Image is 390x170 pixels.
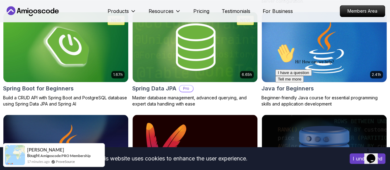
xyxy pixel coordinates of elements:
button: Resources [149,7,181,20]
h2: Java for Beginners [261,84,314,93]
a: ProveSource [56,159,75,164]
p: Master database management, advanced querying, and expert data handling with ease [132,95,258,107]
img: :wave: [2,2,22,22]
img: provesource social proof notification image [5,145,25,165]
div: This website uses cookies to enhance the user experience. [5,152,340,165]
a: Spring Data JPA card6.65hNEWSpring Data JPAProMaster database management, advanced querying, and ... [132,12,258,107]
span: Bought [27,153,40,158]
a: Java for Beginners card2.41hJava for BeginnersBeginner-friendly Java course for essential program... [261,12,387,107]
p: Build a CRUD API with Spring Boot and PostgreSQL database using Spring Data JPA and Spring AI [3,95,129,107]
span: 17 minutes ago [27,159,50,164]
img: Spring Data JPA card [133,12,257,82]
p: Resources [149,7,174,15]
img: Spring Boot for Beginners card [3,12,128,82]
p: 6.65h [242,72,252,77]
button: Tell me more [2,35,31,41]
div: 👋Hi! How can we help?I have a questionTell me more [2,2,113,41]
a: Members Area [340,5,385,17]
a: Pricing [193,7,209,15]
span: [PERSON_NAME] [27,147,64,152]
p: Members Area [340,6,385,17]
p: Beginner-friendly Java course for essential programming skills and application development [261,95,387,107]
iframe: chat widget [273,41,384,142]
a: Amigoscode PRO Membership [40,153,91,158]
button: Products [108,7,136,20]
span: Hi! How can we help? [2,19,61,23]
a: For Business [263,7,293,15]
h2: Spring Data JPA [132,84,176,93]
p: Pro [179,85,193,92]
iframe: chat widget [364,145,384,164]
button: I have a question [2,28,39,35]
p: 1.67h [113,72,123,77]
h2: Spring Boot for Beginners [3,84,74,93]
button: Accept cookies [350,153,385,164]
a: Testimonials [222,7,250,15]
a: Spring Boot for Beginners card1.67hNEWSpring Boot for BeginnersBuild a CRUD API with Spring Boot ... [3,12,129,107]
p: Products [108,7,129,15]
